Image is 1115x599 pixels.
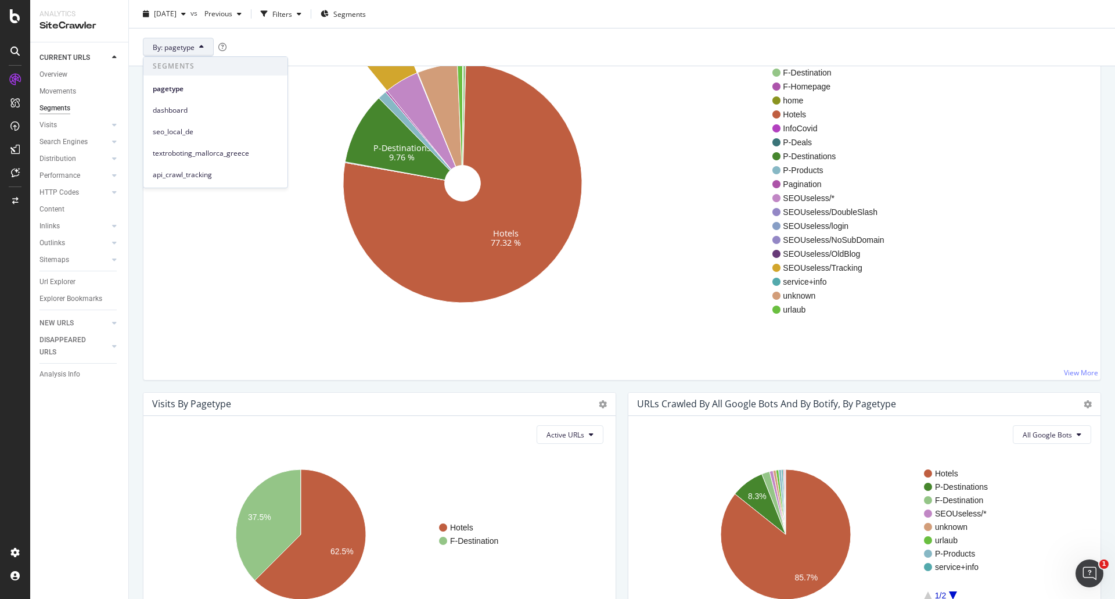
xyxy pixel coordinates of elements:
[39,170,109,182] a: Performance
[39,136,109,148] a: Search Engines
[39,254,69,266] div: Sitemaps
[1084,400,1092,408] i: Options
[389,152,415,163] text: 9.76 %
[491,237,521,248] text: 77.32 %
[154,9,177,19] span: 2025 Oct. 7th
[153,148,278,159] span: textroboting_mallorca_greece
[1064,368,1098,378] a: View More
[493,228,519,239] text: Hotels
[39,119,57,131] div: Visits
[748,492,767,501] text: 8.3%
[39,293,102,305] div: Explorer Bookmarks
[200,5,246,23] button: Previous
[39,102,120,114] a: Segments
[39,69,67,81] div: Overview
[935,482,988,492] text: P-Destinations
[153,127,278,137] span: seo_local_de
[783,123,884,134] span: InfoCovid
[783,164,884,176] span: P-Products
[783,192,884,204] span: SEOUseless/*
[39,203,64,216] div: Content
[316,5,371,23] button: Segments
[1013,425,1091,444] button: All Google Bots
[783,137,884,148] span: P-Deals
[783,304,884,315] span: urlaub
[39,276,75,288] div: Url Explorer
[783,206,884,218] span: SEOUseless/DoubleSlash
[39,186,79,199] div: HTTP Codes
[153,105,278,116] span: dashboard
[935,469,958,478] text: Hotels
[783,67,884,78] span: F-Destination
[39,153,109,165] a: Distribution
[39,368,120,381] a: Analysis Info
[256,5,306,23] button: Filters
[935,522,967,532] text: unknown
[39,220,60,232] div: Inlinks
[39,69,120,81] a: Overview
[783,95,884,106] span: home
[39,293,120,305] a: Explorer Bookmarks
[39,254,109,266] a: Sitemaps
[935,536,958,545] text: urlaub
[39,186,109,199] a: HTTP Codes
[39,317,74,329] div: NEW URLS
[143,38,214,56] button: By: pagetype
[783,220,884,232] span: SEOUseless/login
[138,5,190,23] button: [DATE]
[599,400,607,408] i: Options
[1099,559,1109,569] span: 1
[39,237,109,249] a: Outlinks
[190,8,200,17] span: vs
[153,84,278,94] span: pagetype
[537,425,603,444] button: Active URLs
[783,262,884,274] span: SEOUseless/Tracking
[330,547,354,557] text: 62.5%
[783,178,884,190] span: Pagination
[39,52,90,64] div: CURRENT URLS
[39,334,109,358] a: DISAPPEARED URLS
[783,276,884,288] span: service+info
[935,562,979,572] text: service+info
[248,513,271,522] text: 37.5%
[153,42,195,52] span: By: pagetype
[39,334,98,358] div: DISAPPEARED URLS
[450,536,498,546] text: F-Destination
[1076,559,1103,587] iframe: Intercom live chat
[39,276,120,288] a: Url Explorer
[935,549,975,558] text: P-Products
[783,109,884,120] span: Hotels
[783,234,884,246] span: SEOUseless/NoSubDomain
[143,57,287,76] span: Segments
[39,317,109,329] a: NEW URLS
[935,496,983,505] text: F-Destination
[39,237,65,249] div: Outlinks
[1023,430,1072,440] span: All Google Bots
[153,170,278,180] span: api_crawl_tracking
[373,142,431,153] text: P-Destinations
[546,430,584,440] span: Active URLs
[39,153,76,165] div: Distribution
[39,368,80,381] div: Analysis Info
[39,9,119,19] div: Analytics
[783,81,884,92] span: F-Homepage
[272,9,292,19] div: Filters
[39,19,119,33] div: SiteCrawler
[39,136,88,148] div: Search Engines
[39,220,109,232] a: Inlinks
[450,523,473,532] text: Hotels
[39,170,80,182] div: Performance
[783,150,884,162] span: P-Destinations
[39,102,70,114] div: Segments
[152,396,231,412] h4: Visits by pagetype
[783,248,884,260] span: SEOUseless/OldBlog
[935,509,987,518] text: SEOUseless/*
[637,396,896,412] h4: URLs Crawled by All Google Bots and by Botify, by pagetype
[39,52,109,64] a: CURRENT URLS
[39,85,76,98] div: Movements
[783,290,884,302] span: unknown
[39,119,109,131] a: Visits
[795,573,818,582] text: 85.7%
[333,9,366,19] span: Segments
[200,9,232,19] span: Previous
